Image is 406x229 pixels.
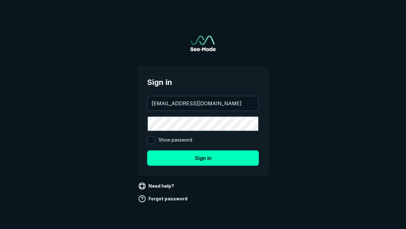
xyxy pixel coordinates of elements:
[159,136,192,144] span: Show password
[137,181,177,191] a: Need help?
[137,194,190,204] a: Forgot password
[190,36,216,51] img: See-Mode Logo
[147,150,259,166] button: Sign in
[147,77,259,88] span: Sign in
[148,96,258,110] input: your@email.com
[190,36,216,51] a: Go to sign in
